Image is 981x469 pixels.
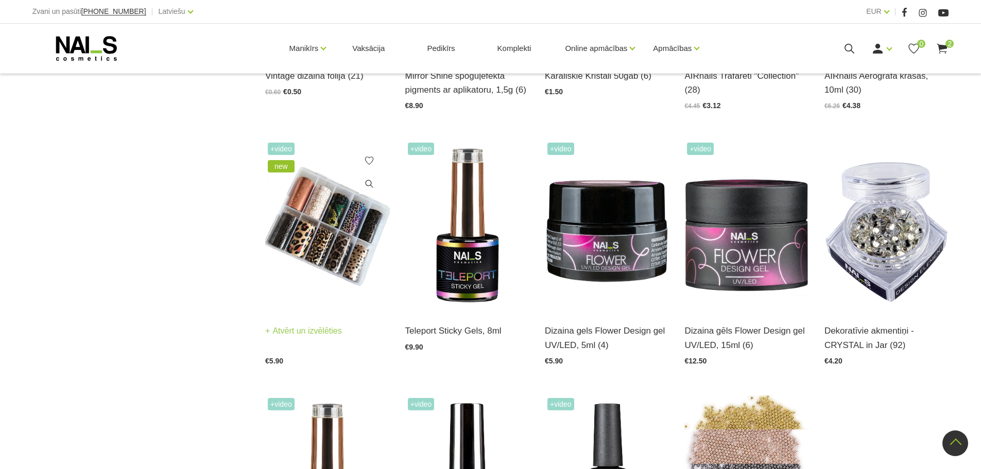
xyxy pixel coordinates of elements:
span: €4.45 [684,102,700,110]
span: +Video [268,398,295,410]
a: Karaliskie Kristāli 50gab (6) [545,69,669,83]
a: [PHONE_NUMBER] [81,8,146,15]
span: €5.90 [545,357,563,365]
span: €4.38 [842,101,860,110]
a: AIRnails Trafareti "Collection" (28) [684,69,808,97]
a: Mirror Shine spoguļefekta pigments ar aplikatoru, 1,5g (6) [405,69,529,97]
img: Gels, kas pārnes follijas dizainu uz naga plātnes. Veido visoriģinālākos nagu dizainus, sākot no ... [405,140,529,311]
span: [PHONE_NUMBER] [81,7,146,15]
span: €5.90 [265,357,283,365]
span: €4.20 [824,357,842,365]
span: new [268,160,295,172]
span: 2 [945,40,954,48]
span: | [894,5,897,18]
a: Komplekti [489,24,540,73]
img: Flower dizaina gels ir ilgnoturīgs gels ar sauso ziedu elementiem. Viegli klājama formula, izcila... [545,140,669,311]
a: EUR [866,5,882,18]
a: Vintage dizaina folija (21) [265,69,389,83]
span: €6.26 [824,102,840,110]
span: +Video [268,143,295,155]
span: €12.50 [684,357,707,365]
a: Dekoratīvie akmentiņi - CRYSTAL in Jar (92) [824,324,949,352]
a: Latviešu [159,5,185,18]
a: 2 [936,42,949,55]
a: Pedikīrs [419,24,463,73]
span: €9.90 [405,343,423,351]
span: €0.50 [283,88,301,96]
span: +Video [547,398,574,410]
a: Online apmācības [565,28,627,69]
span: €8.90 [405,101,423,110]
a: 0 [907,42,920,55]
img: Folija dizaina veidošanai. Piemērota gan modelētiem nagiem, gan gēllakas pārklājumam. Komplektā 1... [265,140,389,311]
a: Teleport Sticky Gels, 8ml [405,324,529,338]
span: 0 [917,40,925,48]
a: Manikīrs [289,28,319,69]
a: Atvērt un izvēlēties [265,324,342,338]
span: +Video [408,398,435,410]
span: +Video [687,143,714,155]
a: Dizaina gels Flower Design gel UV/LED, 5ml (4) [545,324,669,352]
div: Zvani un pasūti [32,5,146,18]
img: Flower dizaina gēls ir ilgnoturīgs gēls ar sauso ziedu elementiem. Viegli klājama formula, izcila... [684,140,808,311]
a: Dizaina gēls Flower Design gel UV/LED, 15ml (6) [684,324,808,352]
span: €3.12 [702,101,720,110]
span: +Video [547,143,574,155]
span: €0.60 [265,89,281,96]
a: Vaksācija [344,24,393,73]
span: €1.50 [545,88,563,96]
span: +Video [408,143,435,155]
img: Dažādu krāsu un izmēru dekoratīvie akmentiņi dizainu veidošanai.... [824,140,949,311]
a: AIRnails Aerogrāfa krāsas, 10ml (30) [824,69,949,97]
a: Apmācības [653,28,692,69]
span: | [151,5,153,18]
